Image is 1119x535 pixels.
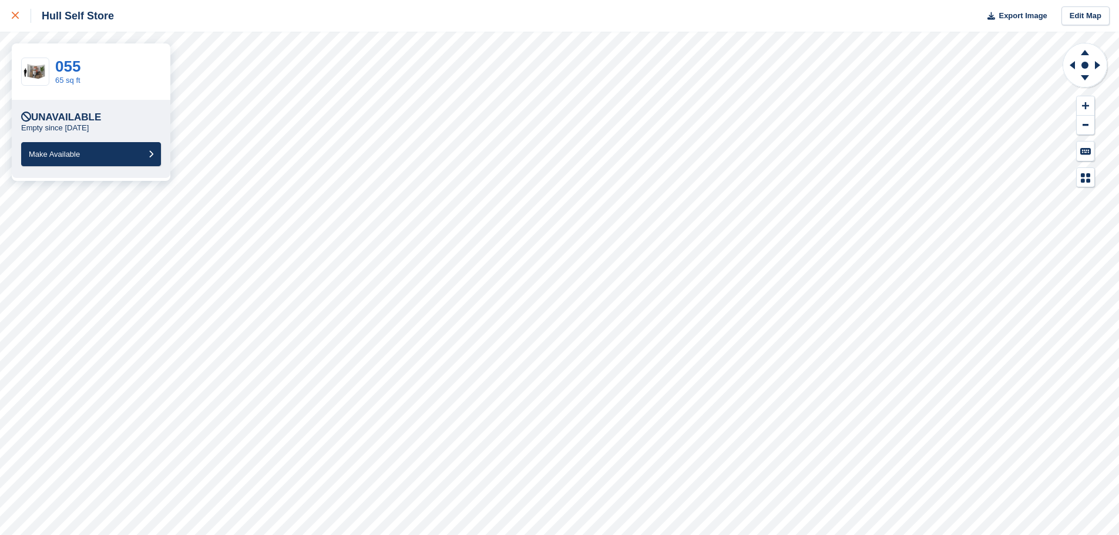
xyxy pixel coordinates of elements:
[31,9,114,23] div: Hull Self Store
[55,58,80,75] a: 055
[999,10,1047,22] span: Export Image
[21,112,101,123] div: Unavailable
[1077,168,1094,187] button: Map Legend
[1077,96,1094,116] button: Zoom In
[1061,6,1110,26] a: Edit Map
[22,62,49,82] img: 64-sqft-unit.jpg
[29,150,80,159] span: Make Available
[980,6,1047,26] button: Export Image
[1077,116,1094,135] button: Zoom Out
[55,76,80,85] a: 65 sq ft
[21,123,89,133] p: Empty since [DATE]
[1077,142,1094,161] button: Keyboard Shortcuts
[21,142,161,166] button: Make Available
